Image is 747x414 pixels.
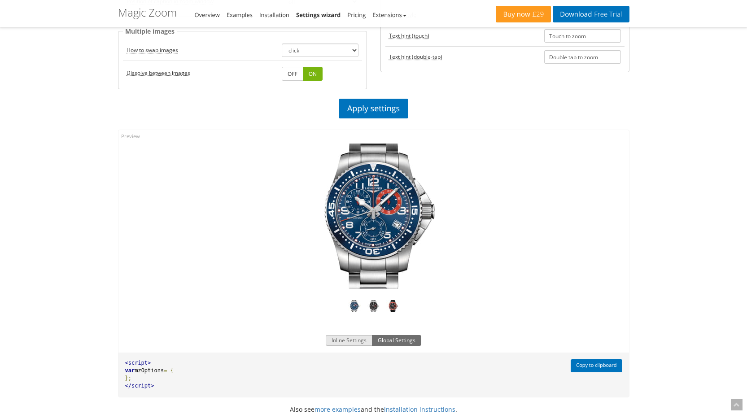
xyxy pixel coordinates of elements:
[170,367,174,374] span: {
[384,405,455,414] a: installation instructions
[127,46,178,54] acronym: selectorTrigger, default: click
[386,300,399,315] a: Red Hydroconquest
[530,11,544,18] span: £29
[592,11,622,18] span: Free Trial
[282,67,303,81] a: OFF
[123,26,177,36] legend: Multiple images
[135,367,164,374] span: mzOptions
[296,11,341,19] a: Settings wizard
[127,69,190,77] acronym: transitionEffect, default: true
[339,99,408,118] a: Apply settings
[389,32,429,39] acronym: textHoverZoomHint, default: Touch to zoom
[315,405,361,414] a: more examples
[125,367,135,374] span: var
[389,53,442,61] acronym: textClickZoomHint, default: Double tap to zoom
[372,335,421,346] button: Global Settings
[125,360,151,366] span: <script>
[125,375,131,381] span: };
[164,367,167,374] span: =
[372,11,406,19] a: Extensions
[303,67,323,81] a: ON
[259,11,289,19] a: Installation
[195,11,220,19] a: Overview
[496,6,551,22] a: Buy now£29
[227,11,253,19] a: Examples
[553,6,629,22] a: DownloadFree Trial
[348,300,361,315] a: Blue Hydroconquest
[571,359,622,372] button: Copy to clipboard
[347,11,366,19] a: Pricing
[326,335,372,346] button: Inline Settings
[367,300,380,315] a: Black Hydroconquest
[118,7,177,18] h1: Magic Zoom
[125,383,154,389] span: </script>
